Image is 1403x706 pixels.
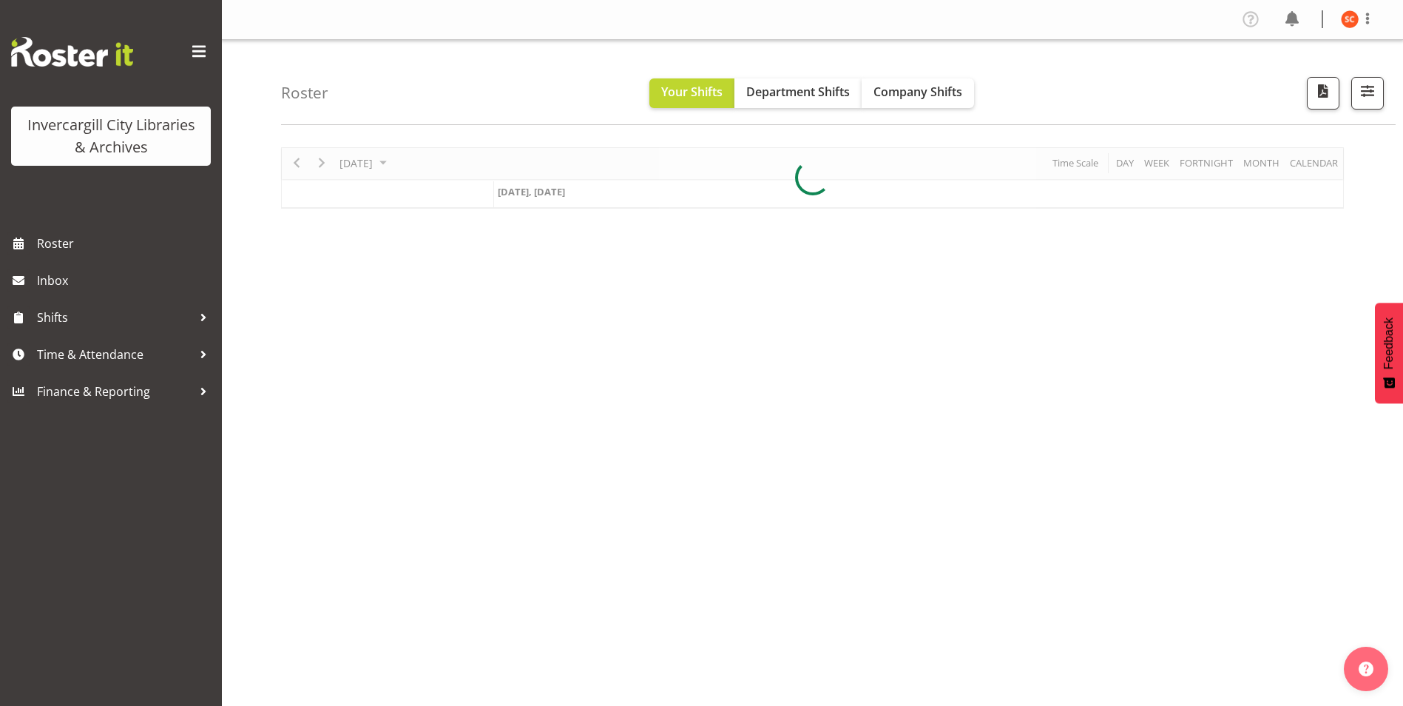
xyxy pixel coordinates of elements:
[37,343,192,366] span: Time & Attendance
[862,78,974,108] button: Company Shifts
[1359,662,1373,676] img: help-xxl-2.png
[37,232,214,255] span: Roster
[11,37,133,67] img: Rosterit website logo
[26,114,196,158] div: Invercargill City Libraries & Archives
[37,380,192,403] span: Finance & Reporting
[1382,317,1396,369] span: Feedback
[1307,77,1339,110] button: Download a PDF of the roster for the current day
[1341,10,1359,28] img: serena-casey11690.jpg
[873,84,962,100] span: Company Shifts
[649,78,734,108] button: Your Shifts
[661,84,723,100] span: Your Shifts
[281,84,328,101] h4: Roster
[37,306,192,329] span: Shifts
[1375,303,1403,403] button: Feedback - Show survey
[734,78,862,108] button: Department Shifts
[1351,77,1384,110] button: Filter Shifts
[746,84,850,100] span: Department Shifts
[37,269,214,292] span: Inbox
